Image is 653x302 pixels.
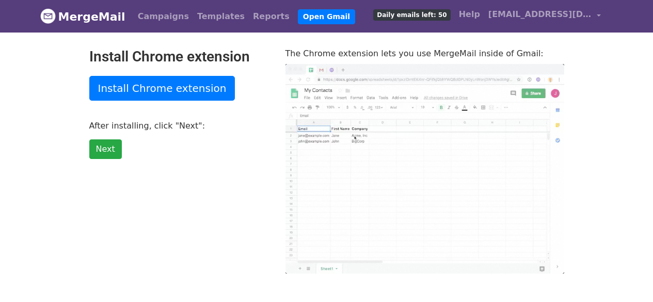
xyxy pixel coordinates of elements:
a: Help [455,4,484,25]
a: [EMAIL_ADDRESS][DOMAIN_NAME] [484,4,605,28]
a: Templates [193,6,249,27]
a: MergeMail [40,6,125,27]
a: Install Chrome extension [89,76,235,101]
span: Daily emails left: 50 [373,9,450,21]
span: [EMAIL_ADDRESS][DOMAIN_NAME] [488,8,592,21]
p: The Chrome extension lets you use MergeMail inside of Gmail: [285,48,564,59]
h2: Install Chrome extension [89,48,270,66]
a: Open Gmail [298,9,355,24]
img: MergeMail logo [40,8,56,24]
a: Daily emails left: 50 [369,4,454,25]
a: Next [89,139,122,159]
a: Reports [249,6,294,27]
p: After installing, click "Next": [89,120,270,131]
a: Campaigns [134,6,193,27]
iframe: Chat Widget [601,252,653,302]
